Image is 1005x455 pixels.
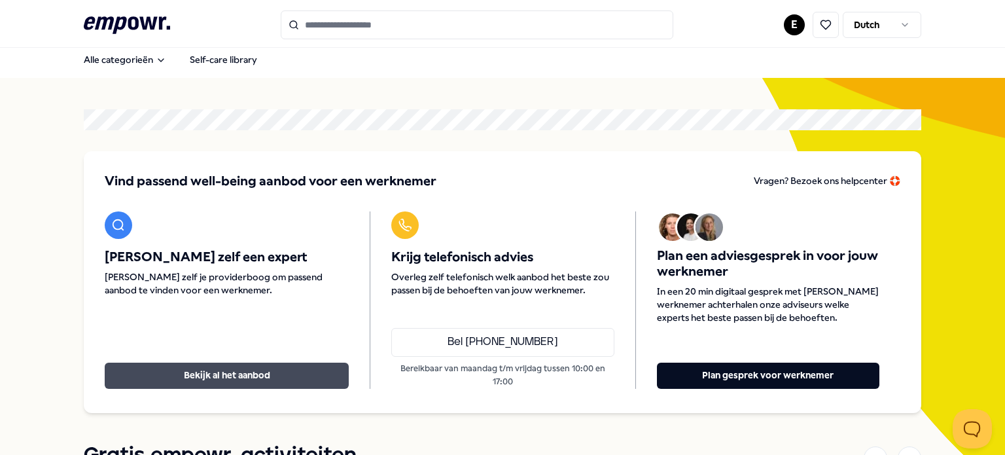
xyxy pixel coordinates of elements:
[391,362,614,389] p: Bereikbaar van maandag t/m vrijdag tussen 10:00 en 17:00
[696,213,723,241] img: Avatar
[105,172,436,191] span: Vind passend well-being aanbod voor een werknemer
[105,363,349,389] button: Bekijk al het aanbod
[677,213,705,241] img: Avatar
[754,172,900,191] a: Vragen? Bezoek ons helpcenter 🛟
[659,213,686,241] img: Avatar
[657,285,879,324] span: In een 20 min digitaal gesprek met [PERSON_NAME] werknemer achterhalen onze adviseurs welke exper...
[105,249,349,265] span: [PERSON_NAME] zelf een expert
[73,46,268,73] nav: Main
[657,363,879,389] button: Plan gesprek voor werknemer
[657,248,879,280] span: Plan een adviesgesprek in voor jouw werknemer
[391,328,614,357] a: Bel [PHONE_NUMBER]
[281,10,673,39] input: Search for products, categories or subcategories
[105,270,349,297] span: [PERSON_NAME] zelf je providerboog om passend aanbod te vinden voor een werknemer.
[179,46,268,73] a: Self-care library
[73,46,177,73] button: Alle categorieën
[391,270,614,297] span: Overleg zelf telefonisch welk aanbod het beste zou passen bij de behoeften van jouw werknemer.
[953,409,992,448] iframe: Help Scout Beacon - Open
[784,14,805,35] button: E
[391,249,614,265] span: Krijg telefonisch advies
[754,175,900,186] span: Vragen? Bezoek ons helpcenter 🛟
